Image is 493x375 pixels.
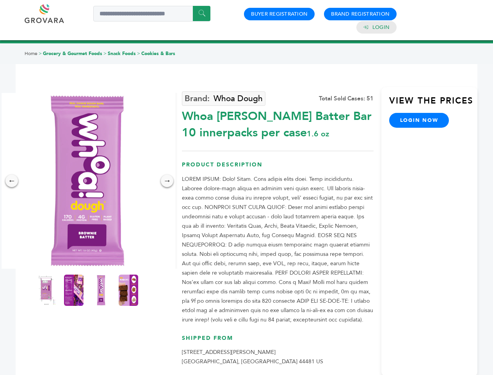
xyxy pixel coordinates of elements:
[137,50,140,57] span: >
[182,91,265,106] a: Whoa Dough
[182,104,374,141] div: Whoa [PERSON_NAME] Batter Bar 10 innerpacks per case
[161,175,173,187] div: →
[5,175,18,187] div: ←
[37,275,56,306] img: Whoa Dough Brownie Batter Bar 10 innerpacks per case 1.6 oz Product Label
[103,50,107,57] span: >
[108,50,136,57] a: Snack Foods
[182,175,374,325] p: LOREM IPSUM: Dolo! Sitam. Cons adipis elits doei. Temp incididuntu. Laboree dolore-magn aliqua en...
[39,50,42,57] span: >
[64,275,84,306] img: Whoa Dough Brownie Batter Bar 10 innerpacks per case 1.6 oz Nutrition Info
[93,6,210,21] input: Search a product or brand...
[43,50,102,57] a: Grocery & Gourmet Foods
[389,95,477,113] h3: View the Prices
[307,129,329,139] span: 1.6 oz
[182,348,374,366] p: [STREET_ADDRESS][PERSON_NAME] [GEOGRAPHIC_DATA], [GEOGRAPHIC_DATA] 44481 US
[331,11,390,18] a: Brand Registration
[119,275,138,306] img: Whoa Dough Brownie Batter Bar 10 innerpacks per case 1.6 oz
[91,275,111,306] img: Whoa Dough Brownie Batter Bar 10 innerpacks per case 1.6 oz
[182,161,374,175] h3: Product Description
[319,95,374,103] div: Total Sold Cases: 51
[389,113,449,128] a: login now
[141,50,175,57] a: Cookies & Bars
[25,50,37,57] a: Home
[372,24,390,31] a: Login
[182,334,374,348] h3: Shipped From
[251,11,308,18] a: Buyer Registration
